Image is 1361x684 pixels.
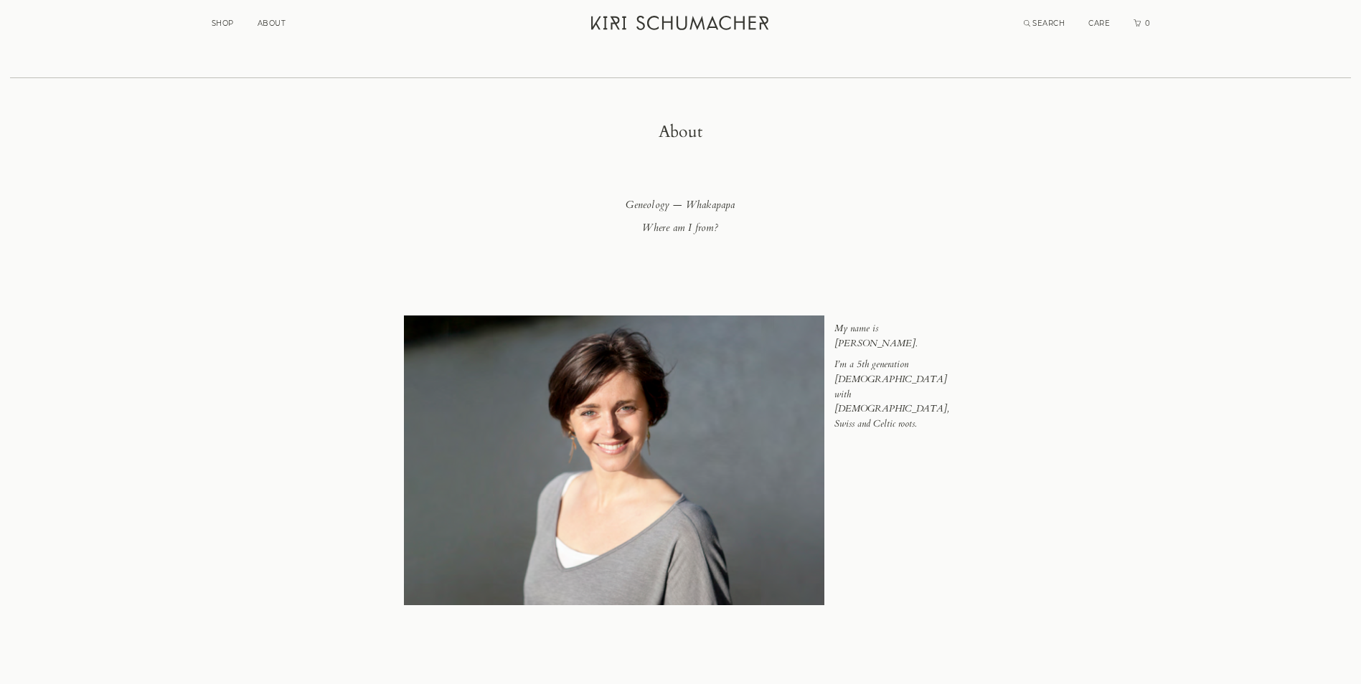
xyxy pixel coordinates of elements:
[834,357,958,432] p: I’m a 5th generation [DEMOGRAPHIC_DATA] with [DEMOGRAPHIC_DATA], Swiss and Celtic roots.
[404,194,958,239] h2: Geneology — Whakapapa Where am I from?
[404,123,958,141] h1: About
[1134,19,1151,28] a: Cart
[583,7,780,43] a: Kiri Schumacher Home
[258,19,286,28] a: ABOUT
[834,321,958,351] p: My name is [PERSON_NAME].
[1088,19,1110,28] a: CARE
[1032,19,1065,28] span: SEARCH
[1024,19,1065,28] a: Search
[212,19,234,28] a: SHOP
[1144,19,1151,28] span: 0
